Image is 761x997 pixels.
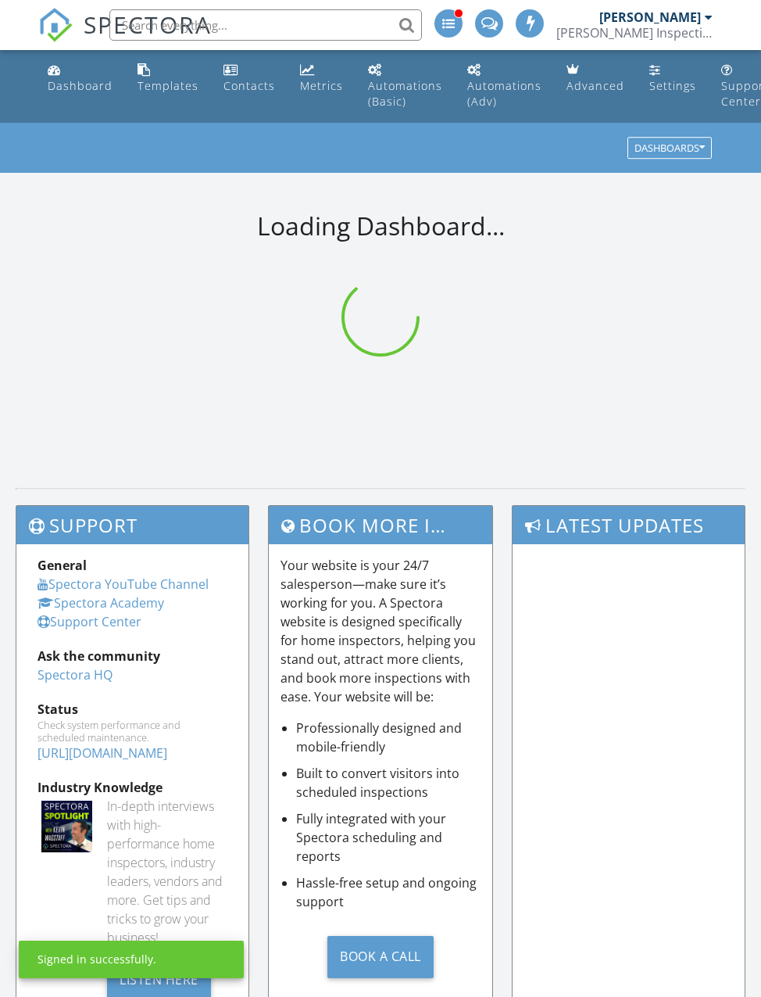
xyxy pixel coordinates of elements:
div: Status [38,700,227,719]
div: Automations (Adv) [467,78,541,109]
div: Ask the community [38,647,227,665]
a: SPECTORA [38,21,212,54]
div: Book a Call [327,936,434,978]
div: Metrics [300,78,343,93]
a: Spectora YouTube Channel [38,576,209,593]
a: Listen Here [107,970,211,988]
li: Professionally designed and mobile-friendly [296,719,480,756]
button: Dashboards [627,138,712,160]
img: The Best Home Inspection Software - Spectora [38,8,73,42]
a: Settings [643,56,702,101]
a: Templates [131,56,205,101]
a: Book a Call [280,923,480,990]
h3: Latest Updates [513,506,745,544]
div: Templates [138,78,198,93]
div: Signed in successfully. [38,952,156,967]
strong: General [38,557,87,574]
a: Dashboard [41,56,119,101]
div: Check system performance and scheduled maintenance. [38,719,227,744]
a: Automations (Advanced) [461,56,548,117]
li: Fully integrated with your Spectora scheduling and reports [296,809,480,866]
li: Built to convert visitors into scheduled inspections [296,764,480,802]
h3: Book More Inspections [269,506,491,544]
p: Your website is your 24/7 salesperson—make sure it’s working for you. A Spectora website is desig... [280,556,480,706]
div: Dashboards [634,143,705,154]
div: In-depth interviews with high-performance home inspectors, industry leaders, vendors and more. Ge... [107,797,227,947]
input: Search everything... [109,9,422,41]
div: Morgan Inspection Services [556,25,713,41]
img: Spectoraspolightmain [41,801,92,852]
div: Automations (Basic) [368,78,442,109]
div: Dashboard [48,78,113,93]
div: [PERSON_NAME] [599,9,701,25]
a: Spectora HQ [38,666,113,683]
a: Spectora Academy [38,594,164,611]
li: Hassle-free setup and ongoing support [296,873,480,911]
a: [URL][DOMAIN_NAME] [38,744,167,762]
span: SPECTORA [84,8,212,41]
div: Advanced [566,78,624,93]
a: Automations (Basic) [362,56,448,117]
a: Advanced [560,56,631,101]
h3: Support [16,506,248,544]
div: Settings [649,78,696,93]
div: Contacts [223,78,275,93]
div: Industry Knowledge [38,778,227,797]
a: Support Center [38,613,141,630]
a: Contacts [217,56,281,101]
a: Metrics [294,56,349,101]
